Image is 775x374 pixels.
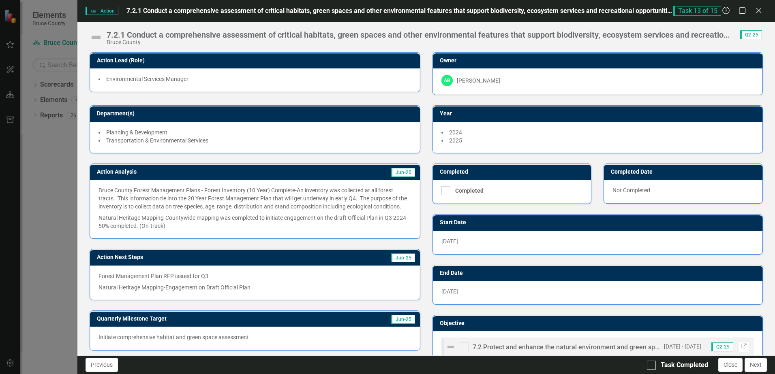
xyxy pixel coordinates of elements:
h3: Action Next Steps [97,254,303,260]
small: [DATE] - [DATE] [664,343,701,351]
button: Previous [86,358,118,372]
h3: Action Lead (Role) [97,57,415,64]
h3: Department(s) [97,110,415,117]
span: 2025 [449,137,462,144]
h3: Action Analysis [97,169,292,175]
span: Task 13 of 15 [673,6,721,16]
div: [PERSON_NAME] [457,76,500,85]
span: [DATE] [441,238,458,244]
h3: Objective [440,320,758,326]
h3: Owner [440,57,758,64]
h3: Start Date [440,219,758,225]
span: 7.2.1 Conduct a comprehensive assessment of critical habitats, green spaces and other environment... [126,7,676,15]
span: Jun-25 [391,315,415,324]
span: Jun-25 [391,253,415,262]
div: Not Completed [604,180,762,203]
div: Bruce County [107,39,732,45]
h3: End Date [440,270,758,276]
div: AB [441,75,453,86]
span: 7.2 Protect and enhance the natural environment and green spaces in the County. [473,343,710,351]
button: Close [718,358,743,372]
h3: Quarterly Milestone Target [97,316,331,322]
p: Bruce County Forest Management Plans - Forest Inventory (10 Year) Complete-An inventory was colle... [98,186,411,212]
img: Not Defined [446,342,456,352]
button: Next [745,358,767,372]
span: Planning & Development [106,129,167,136]
p: Initiate comprehensive habitat and green space assessment [98,333,411,341]
p: Natural Heritage Mapping-Engagement on Draft Official Plan [98,282,411,291]
span: Q2-25 [740,30,762,39]
h3: Year [440,110,758,117]
span: Transportation & Environmental Services [106,137,208,144]
p: Forest Management Plan RFP issued for Q3 [98,272,411,282]
h3: Completed [440,169,587,175]
span: Q2-25 [711,342,733,351]
img: Not Defined [90,31,103,44]
span: 2024 [449,129,462,136]
div: Task Completed [661,361,708,370]
span: Jun-25 [391,168,415,177]
p: Natural Heritage Mapping-Countywide mapping was completed to initiate engagement on the draft Off... [98,212,411,230]
div: 7.2.1 Conduct a comprehensive assessment of critical habitats, green spaces and other environment... [107,30,732,39]
span: [DATE] [441,288,458,295]
span: Action [86,7,118,15]
span: Environmental Services Manager [106,76,188,82]
h3: Completed Date [611,169,758,175]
